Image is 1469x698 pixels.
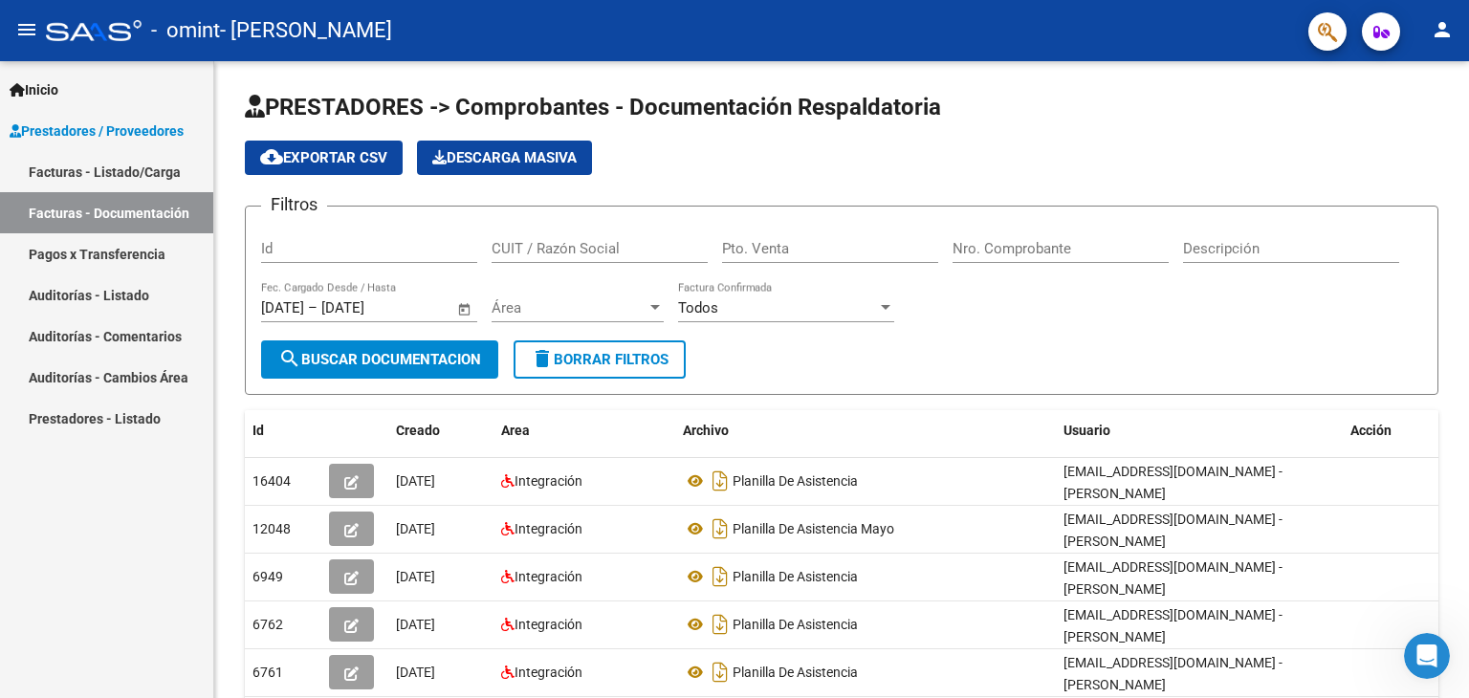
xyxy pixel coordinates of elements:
button: Borrar Filtros [514,340,686,379]
span: [EMAIL_ADDRESS][DOMAIN_NAME] - [PERSON_NAME] [1063,464,1283,501]
span: Planilla De Asistencia [733,665,858,680]
span: [EMAIL_ADDRESS][DOMAIN_NAME] - [PERSON_NAME] [1063,512,1283,549]
span: Borrar Filtros [531,351,669,368]
button: Descarga Masiva [417,141,592,175]
datatable-header-cell: Creado [388,410,493,451]
span: Planilla De Asistencia Mayo [733,521,894,536]
span: Integración [515,617,582,632]
datatable-header-cell: Acción [1343,410,1438,451]
mat-icon: menu [15,18,38,41]
span: [DATE] [396,521,435,536]
datatable-header-cell: Usuario [1056,410,1343,451]
mat-icon: search [278,347,301,370]
i: Descargar documento [708,513,733,544]
span: [DATE] [396,473,435,489]
iframe: Intercom live chat [1404,633,1450,679]
span: Planilla De Asistencia [733,473,858,489]
datatable-header-cell: Id [245,410,321,451]
i: Descargar documento [708,466,733,496]
h3: Filtros [261,191,327,218]
span: [EMAIL_ADDRESS][DOMAIN_NAME] - [PERSON_NAME] [1063,559,1283,597]
span: Archivo [683,423,729,438]
span: Descarga Masiva [432,149,577,166]
span: [DATE] [396,665,435,680]
i: Descargar documento [708,561,733,592]
span: – [308,299,318,316]
span: Creado [396,423,440,438]
span: Acción [1350,423,1392,438]
span: [EMAIL_ADDRESS][DOMAIN_NAME] - [PERSON_NAME] [1063,655,1283,692]
i: Descargar documento [708,657,733,687]
span: [DATE] [396,617,435,632]
mat-icon: person [1431,18,1454,41]
span: Usuario [1063,423,1110,438]
span: Planilla De Asistencia [733,617,858,632]
span: - omint [151,10,220,52]
input: Fecha fin [321,299,414,316]
span: Todos [678,299,718,316]
span: - [PERSON_NAME] [220,10,392,52]
mat-icon: cloud_download [260,145,283,168]
datatable-header-cell: Area [493,410,675,451]
span: [EMAIL_ADDRESS][DOMAIN_NAME] - [PERSON_NAME] [1063,607,1283,644]
input: Fecha inicio [261,299,304,316]
button: Exportar CSV [245,141,403,175]
button: Open calendar [454,298,476,320]
span: Area [501,423,530,438]
span: Inicio [10,79,58,100]
span: 6762 [252,617,283,632]
span: Prestadores / Proveedores [10,120,184,142]
span: Integración [515,569,582,584]
span: Buscar Documentacion [278,351,481,368]
span: Integración [515,473,582,489]
span: Exportar CSV [260,149,387,166]
span: [DATE] [396,569,435,584]
span: Integración [515,665,582,680]
span: Integración [515,521,582,536]
span: 6761 [252,665,283,680]
span: PRESTADORES -> Comprobantes - Documentación Respaldatoria [245,94,941,120]
span: 16404 [252,473,291,489]
app-download-masive: Descarga masiva de comprobantes (adjuntos) [417,141,592,175]
span: Id [252,423,264,438]
span: 12048 [252,521,291,536]
span: 6949 [252,569,283,584]
span: Área [492,299,647,316]
button: Buscar Documentacion [261,340,498,379]
datatable-header-cell: Archivo [675,410,1056,451]
span: Planilla De Asistencia [733,569,858,584]
i: Descargar documento [708,609,733,640]
mat-icon: delete [531,347,554,370]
